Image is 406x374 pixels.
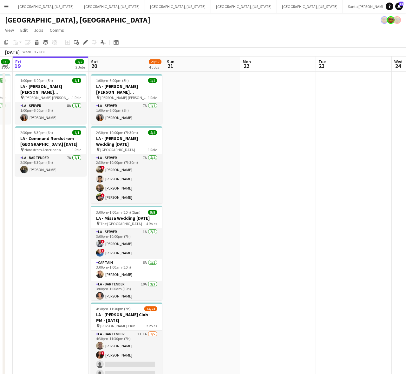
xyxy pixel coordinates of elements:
div: 4 Jobs [149,65,161,70]
app-card-role: LA - Server8A1/11:00pm-6:00pm (5h)[PERSON_NAME] [15,102,86,124]
app-job-card: 2:30pm-8:30pm (6h)1/1LA - Command Nordstrom [GEOGRAPHIC_DATA] [DATE] Nordstrom Americana1 RoleLA ... [15,126,86,176]
span: 2:30pm-10:00pm (7h30m) [96,130,138,135]
span: Tue [318,59,326,64]
span: 1 Role [72,147,81,152]
span: 1/1 [1,59,10,64]
a: Jobs [31,26,46,34]
div: 1 Job [1,65,10,70]
span: 1:00pm-6:00pm (5h) [96,78,129,83]
app-card-role: LA - Bartender7A1/12:30pm-8:30pm (6h)[PERSON_NAME] [15,154,86,176]
h3: LA - [PERSON_NAME] [PERSON_NAME][GEOGRAPHIC_DATA] [DATE] [15,83,86,95]
h1: [GEOGRAPHIC_DATA], [GEOGRAPHIC_DATA] [5,15,150,25]
a: Edit [18,26,30,34]
app-card-role: LA - Server7A4/42:30pm-10:00pm (7h30m)![PERSON_NAME][PERSON_NAME][PERSON_NAME]![PERSON_NAME] [91,154,162,204]
app-card-role: LA - Server1A2/23:00pm-10:00pm (7h)![PERSON_NAME]![PERSON_NAME] [91,228,162,259]
app-user-avatar: Rollin Hero [387,16,395,24]
span: 1 Role [148,147,157,152]
h3: LA - Missa Wedding [DATE] [91,215,162,221]
div: [DATE] [5,49,20,55]
span: ! [101,240,105,244]
span: [PERSON_NAME] [PERSON_NAME] Hills [24,95,72,100]
span: 4/4 [148,130,157,135]
span: 9/9 [148,210,157,215]
span: 1:00pm-6:00pm (5h) [20,78,53,83]
span: View [5,27,14,33]
span: Nordstrom Americana [24,147,61,152]
span: 1/1 [148,78,157,83]
span: 24 [393,62,403,70]
h3: LA - [PERSON_NAME] Wedding [DATE] [91,136,162,147]
app-job-card: 1:00pm-6:00pm (5h)1/1LA - [PERSON_NAME] [PERSON_NAME][GEOGRAPHIC_DATA] [DATE] [PERSON_NAME] [PERS... [91,74,162,124]
span: 1 Role [148,95,157,100]
span: Sun [167,59,174,64]
span: 4:30pm-11:30pm (7h) [96,306,131,311]
span: ! [101,249,105,253]
span: 1/1 [72,130,81,135]
h3: LA - Command Nordstrom [GEOGRAPHIC_DATA] [DATE] [15,136,86,147]
span: 4 Roles [146,221,157,226]
span: 21 [166,62,174,70]
span: [GEOGRAPHIC_DATA] [100,147,135,152]
span: Sat [91,59,98,64]
h3: LA - [PERSON_NAME] Club - PM - [DATE] [91,312,162,323]
div: PDT [39,50,46,54]
span: 3:00pm-1:00am (10h) (Sun) [96,210,141,215]
span: Week 38 [21,50,37,54]
button: [GEOGRAPHIC_DATA], [US_STATE] [13,0,79,13]
span: 2 Roles [146,324,157,328]
span: ! [101,351,105,355]
button: [GEOGRAPHIC_DATA], [US_STATE] [211,0,277,13]
app-user-avatar: Rollin Hero [381,16,388,24]
span: 2:30pm-8:30pm (6h) [20,130,53,135]
app-job-card: 3:00pm-1:00am (10h) (Sun)9/9LA - Missa Wedding [DATE] The [GEOGRAPHIC_DATA]4 RolesLA - Server1A2/... [91,206,162,300]
span: ! [101,166,105,170]
div: 2 Jobs [75,65,85,70]
span: 22 [242,62,251,70]
span: Wed [394,59,403,64]
button: [GEOGRAPHIC_DATA], [US_STATE] [79,0,145,13]
span: 1 Role [72,95,81,100]
a: 18 [395,3,403,10]
span: 20 [90,62,98,70]
button: Santa [PERSON_NAME] [343,0,391,13]
span: 28/37 [149,59,161,64]
app-job-card: 1:00pm-6:00pm (5h)1/1LA - [PERSON_NAME] [PERSON_NAME][GEOGRAPHIC_DATA] [DATE] [PERSON_NAME] [PERS... [15,74,86,124]
span: ! [101,193,105,197]
app-card-role: LA - Server7A1/11:00pm-6:00pm (5h)[PERSON_NAME] [91,102,162,124]
a: View [3,26,16,34]
span: Jobs [34,27,43,33]
span: 19 [14,62,21,70]
span: Edit [20,27,28,33]
app-job-card: 2:30pm-10:00pm (7h30m)4/4LA - [PERSON_NAME] Wedding [DATE] [GEOGRAPHIC_DATA]1 RoleLA - Server7A4/... [91,126,162,204]
app-user-avatar: Rollin Hero [393,16,401,24]
span: 18 [399,2,403,6]
app-card-role: LA - Bartender10A2/23:00pm-1:00am (10h)[PERSON_NAME] [91,281,162,311]
span: 14/23 [144,306,157,311]
span: [PERSON_NAME] Club [100,324,135,328]
app-card-role: Captain6A1/13:00pm-1:00am (10h)[PERSON_NAME] [91,259,162,281]
button: [GEOGRAPHIC_DATA], [US_STATE] [277,0,343,13]
span: Comms [50,27,64,33]
span: [PERSON_NAME] [PERSON_NAME] Hills [100,95,148,100]
button: [GEOGRAPHIC_DATA], [US_STATE] [145,0,211,13]
span: 1/1 [72,78,81,83]
span: 2/2 [75,59,84,64]
h3: LA - [PERSON_NAME] [PERSON_NAME][GEOGRAPHIC_DATA] [DATE] [91,83,162,95]
span: Mon [243,59,251,64]
span: The [GEOGRAPHIC_DATA] [100,221,142,226]
span: 23 [318,62,326,70]
a: Comms [47,26,67,34]
span: Fri [15,59,21,64]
